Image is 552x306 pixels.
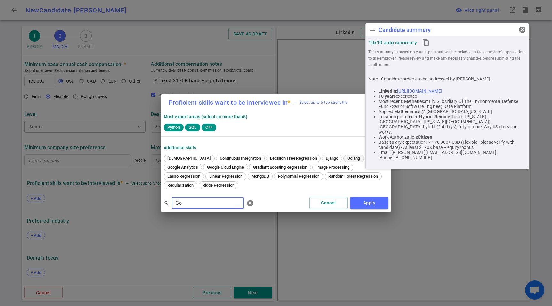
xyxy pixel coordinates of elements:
[165,125,182,130] span: Python
[314,165,352,170] span: Image Processing
[164,200,169,206] span: search
[276,174,322,179] span: Polynomial Regression
[268,156,319,161] span: Decision Tree Regression
[218,156,263,161] span: Continuous Integration
[186,125,199,130] span: SQL
[246,199,254,207] span: cancel
[309,197,348,209] button: Cancel
[172,198,244,208] input: Separate search terms by comma or space
[324,156,341,161] span: Django
[207,174,245,179] span: Linear Regression
[205,165,246,170] span: Google Cloud Engine
[200,183,237,187] span: Ridge Regression
[251,165,310,170] span: Gradiant Boosting Regression
[169,99,291,106] label: Proficient skills want to be interviewed in
[326,174,380,179] span: Random Forest Regression
[350,197,388,209] button: Apply
[345,156,362,161] span: Golang
[165,165,200,170] span: Google Analytics
[165,174,203,179] span: Lasso Regression
[293,99,297,106] div: —
[165,156,213,161] span: [DEMOGRAPHIC_DATA]
[164,145,196,150] strong: Additional Skills
[165,183,196,187] span: Regularization
[249,174,271,179] span: MongoDB
[203,125,215,130] span: C++
[164,114,247,119] strong: Most expert areas (select no more than 5 )
[293,99,348,106] span: Select up to 5 top strengths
